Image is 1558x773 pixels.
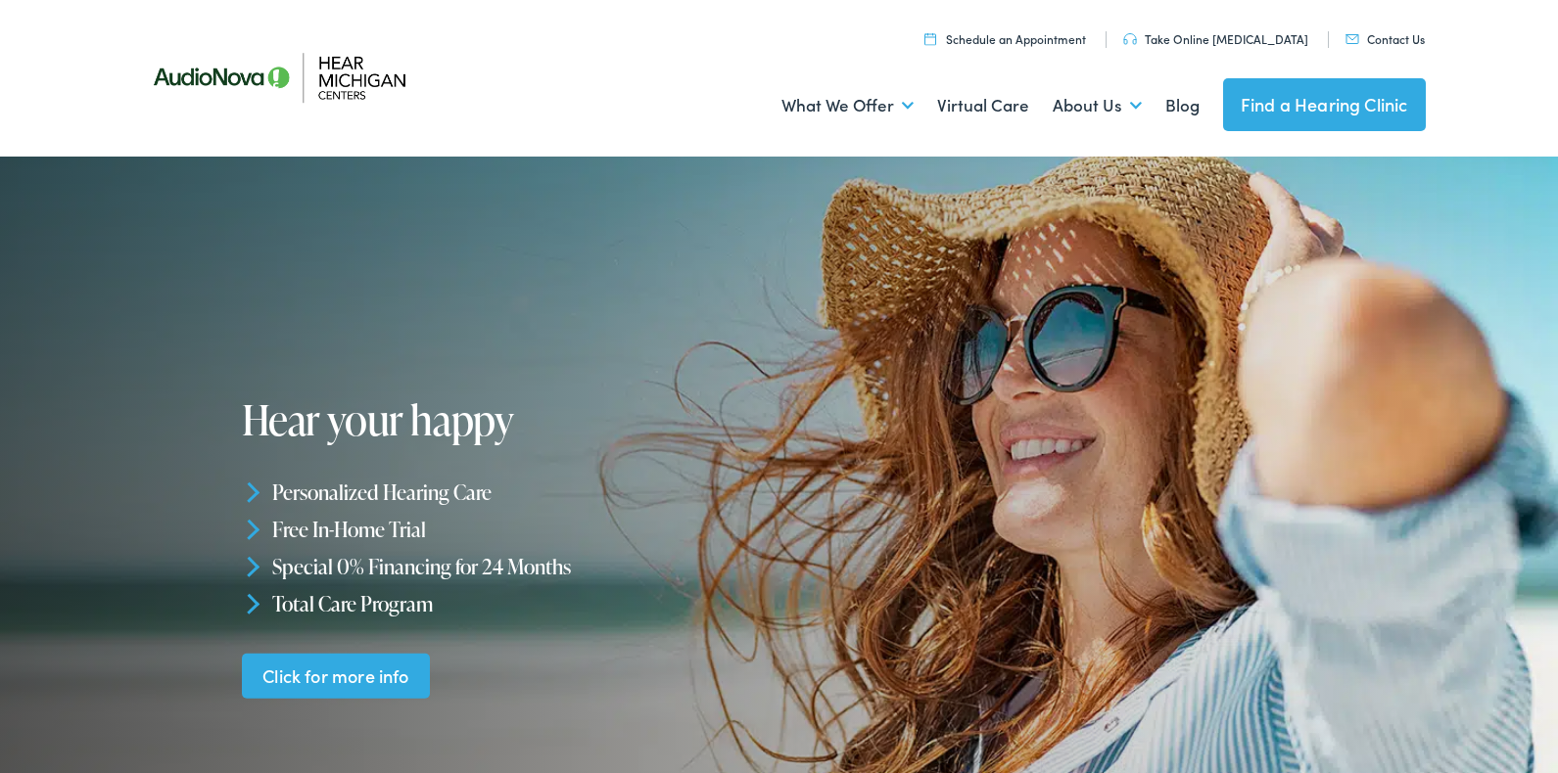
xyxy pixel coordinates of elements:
[924,30,1086,47] a: Schedule an Appointment
[1053,69,1142,142] a: About Us
[1165,69,1200,142] a: Blog
[1346,34,1359,44] img: utility icon
[242,653,431,699] a: Click for more info
[1123,30,1308,47] a: Take Online [MEDICAL_DATA]
[1123,33,1137,45] img: utility icon
[924,32,936,45] img: utility icon
[242,474,787,511] li: Personalized Hearing Care
[1346,30,1425,47] a: Contact Us
[1223,78,1426,131] a: Find a Hearing Clinic
[242,548,787,585] li: Special 0% Financing for 24 Months
[781,69,914,142] a: What We Offer
[242,397,787,442] h1: Hear your happy
[242,511,787,548] li: Free In-Home Trial
[937,69,1029,142] a: Virtual Care
[242,584,787,621] li: Total Care Program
